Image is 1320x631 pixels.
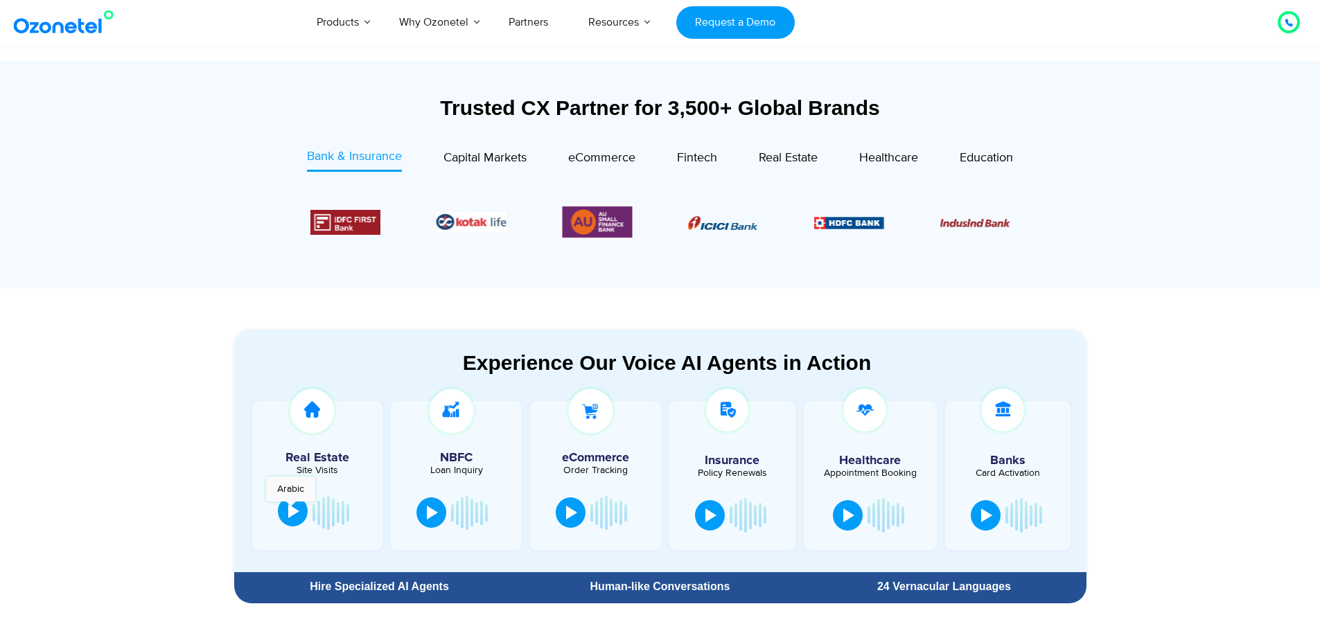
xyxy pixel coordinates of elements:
[677,148,717,172] a: Fintech
[759,148,818,172] a: Real Estate
[310,204,1010,240] div: Image Carousel
[568,148,635,172] a: eCommerce
[960,150,1013,166] span: Education
[436,212,506,232] img: Picture26.jpg
[525,581,795,592] div: Human-like Conversations
[814,454,926,467] h5: Healthcare
[310,210,380,235] div: 4 / 6
[436,212,506,232] div: 5 / 6
[960,148,1013,172] a: Education
[562,204,632,240] div: 6 / 6
[307,149,402,164] span: Bank & Insurance
[443,150,527,166] span: Capital Markets
[398,465,515,475] div: Loan Inquiry
[676,468,789,478] div: Policy Renewals
[443,148,527,172] a: Capital Markets
[814,217,884,229] img: Picture9.png
[676,454,789,467] h5: Insurance
[677,150,717,166] span: Fintech
[259,452,376,464] h5: Real Estate
[809,581,1079,592] div: 24 Vernacular Languages
[307,148,402,172] a: Bank & Insurance
[814,214,884,231] div: 2 / 6
[259,465,376,475] div: Site Visits
[940,219,1010,227] img: Picture10.png
[859,150,918,166] span: Healthcare
[814,468,926,478] div: Appointment Booking
[759,150,818,166] span: Real Estate
[940,214,1010,231] div: 3 / 6
[568,150,635,166] span: eCommerce
[234,96,1086,120] div: Trusted CX Partner for 3,500+ Global Brands
[241,581,518,592] div: Hire Specialized AI Agents
[537,465,654,475] div: Order Tracking
[248,350,1086,375] div: Experience Our Voice AI Agents in Action
[310,210,380,235] img: Picture12.png
[952,468,1064,478] div: Card Activation
[688,214,758,231] div: 1 / 6
[562,204,632,240] img: Picture13.png
[537,452,654,464] h5: eCommerce
[952,454,1064,467] h5: Banks
[676,6,795,39] a: Request a Demo
[398,452,515,464] h5: NBFC
[688,216,758,230] img: Picture8.png
[859,148,918,172] a: Healthcare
